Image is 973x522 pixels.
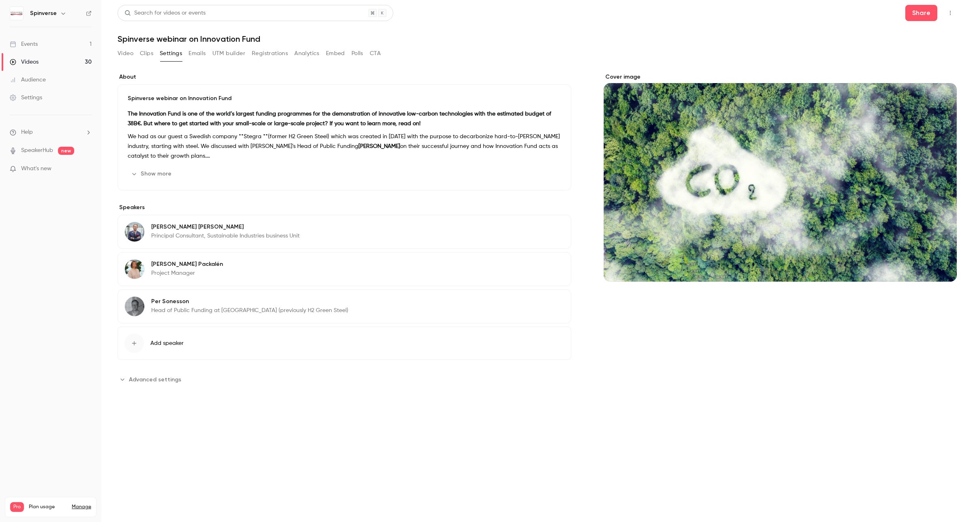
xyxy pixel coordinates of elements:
[124,9,206,17] div: Search for videos or events
[118,373,571,386] section: Advanced settings
[10,76,46,84] div: Audience
[125,297,144,316] img: Per Sonesson
[72,504,91,510] a: Manage
[30,9,57,17] h6: Spinverse
[10,58,39,66] div: Videos
[150,339,184,347] span: Add speaker
[118,252,571,286] div: Elisabeth Packalén[PERSON_NAME] PackalénProject Manager
[604,73,957,81] label: Cover image
[151,223,300,231] p: [PERSON_NAME] [PERSON_NAME]
[128,167,176,180] button: Show more
[189,47,206,60] button: Emails
[358,143,400,149] strong: [PERSON_NAME]
[21,165,51,173] span: What's new
[151,297,348,306] p: Per Sonesson
[118,215,571,249] div: Magnus Andersson[PERSON_NAME] [PERSON_NAME]Principal Consultant, Sustainable Industries business ...
[326,47,345,60] button: Embed
[151,260,223,268] p: [PERSON_NAME] Packalén
[370,47,381,60] button: CTA
[82,165,92,173] iframe: Noticeable Trigger
[58,147,74,155] span: new
[21,128,33,137] span: Help
[21,146,53,155] a: SpeakerHub
[252,47,288,60] button: Registrations
[604,73,957,282] section: Cover image
[125,222,144,242] img: Magnus Andersson
[905,5,937,21] button: Share
[118,203,571,212] label: Speakers
[160,47,182,60] button: Settings
[118,373,186,386] button: Advanced settings
[118,34,957,44] h1: Spinverse webinar on Innovation Fund
[151,232,300,240] p: Principal Consultant, Sustainable Industries business Unit
[10,94,42,102] div: Settings
[10,40,38,48] div: Events
[125,259,144,279] img: Elisabeth Packalén
[151,306,348,314] p: Head of Public Funding at [GEOGRAPHIC_DATA] (previously H2 Green Steel)
[10,502,24,512] span: Pro
[944,6,957,19] button: Top Bar Actions
[212,47,245,60] button: UTM builder
[118,47,133,60] button: Video
[10,7,23,20] img: Spinverse
[128,111,551,126] strong: The Innovation Fund is one of the world’s largest funding programmes for the demonstration of inn...
[128,132,561,161] p: We had as our guest a Swedish company **Stegra **(former H2 Green Steel) which was created in [DA...
[118,73,571,81] label: About
[29,504,67,510] span: Plan usage
[118,289,571,323] div: Per SonessonPer SonessonHead of Public Funding at [GEOGRAPHIC_DATA] (previously H2 Green Steel)
[129,375,181,384] span: Advanced settings
[351,47,363,60] button: Polls
[294,47,319,60] button: Analytics
[10,128,92,137] li: help-dropdown-opener
[118,327,571,360] button: Add speaker
[128,94,561,103] p: Spinverse webinar on Innovation Fund
[140,47,153,60] button: Clips
[151,269,223,277] p: Project Manager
